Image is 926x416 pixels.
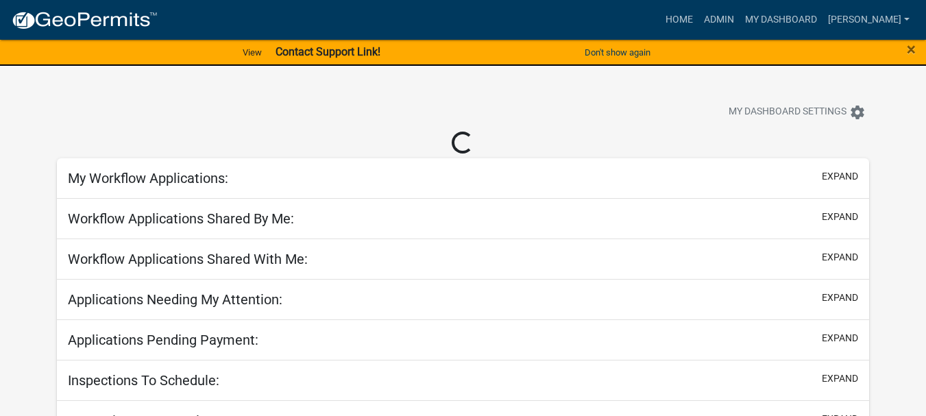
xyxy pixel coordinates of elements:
h5: Applications Pending Payment: [68,332,258,348]
span: My Dashboard Settings [729,104,846,121]
h5: Applications Needing My Attention: [68,291,282,308]
button: expand [822,291,858,305]
button: My Dashboard Settingssettings [718,99,877,125]
a: My Dashboard [740,7,823,33]
button: Don't show again [579,41,656,64]
button: expand [822,250,858,265]
strong: Contact Support Link! [276,45,380,58]
button: expand [822,371,858,386]
h5: My Workflow Applications: [68,170,228,186]
i: settings [849,104,866,121]
button: expand [822,210,858,224]
button: Close [907,41,916,58]
button: expand [822,331,858,345]
h5: Inspections To Schedule: [68,372,219,389]
a: [PERSON_NAME] [823,7,915,33]
span: × [907,40,916,59]
h5: Workflow Applications Shared By Me: [68,210,294,227]
h5: Workflow Applications Shared With Me: [68,251,308,267]
button: expand [822,169,858,184]
a: Admin [698,7,740,33]
a: View [237,41,267,64]
a: Home [660,7,698,33]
